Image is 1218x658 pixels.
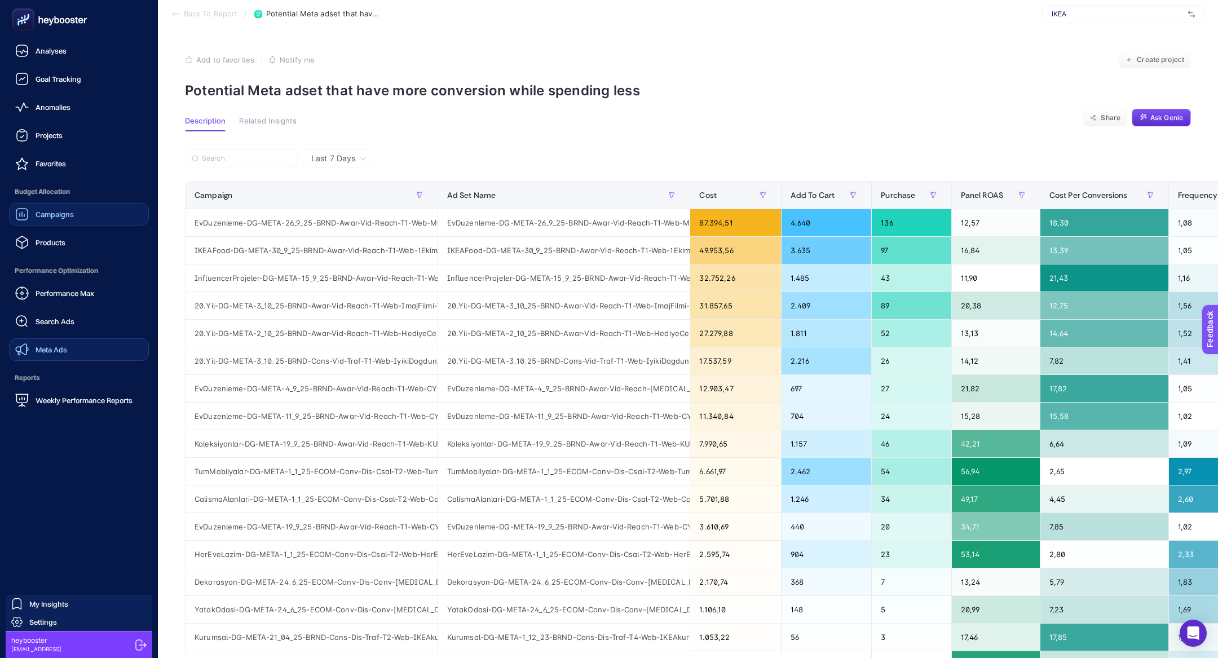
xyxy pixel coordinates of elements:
div: 2.462 [782,458,872,485]
span: My Insights [29,599,68,608]
div: 87.394,51 [690,209,780,236]
div: EvDuzenleme-DG-META-4_9_25-BRND-Awar-Vid-Reach-T1-Web-CY26CommonContentEylul-RotasyonB-FeedStoryR... [186,375,438,402]
div: 13,39 [1040,237,1168,264]
span: Create project [1137,55,1184,64]
span: Ad Set Name [447,191,496,200]
div: 11,90 [952,264,1040,292]
button: Notify me [268,55,315,64]
div: 56,94 [952,458,1040,485]
div: 46 [872,430,951,457]
div: 27.279,88 [690,320,780,347]
div: 18,30 [1040,209,1168,236]
div: 15,58 [1040,403,1168,430]
div: CalismaAlanlari-DG-META-1_1_25-ECOM-Conv-Dis-Csal-T2-Web-CalismaAlanlari-ADV+ [186,485,438,513]
a: Projects [9,124,149,147]
div: CalismaAlanlari-DG-META-1_1_25-ECOM-Conv-Dis-Csal-T2-Web-CalismaAlanlariRMKT Ad set [438,485,690,513]
div: 49.953,56 [690,237,780,264]
div: 26 [872,347,951,374]
span: Add to favorites [196,55,254,64]
span: Products [36,238,65,247]
div: 13,24 [952,568,1040,595]
a: Goal Tracking [9,68,149,90]
div: 20.Yil-DG-META-2_10_25-BRND-Awar-Vid-Reach-T1-Web-HediyeCekiIndirimKampanyasi-Webvisitor-FeedStor... [186,320,438,347]
div: Koleksiyonlar-DG-META-19_9_25-BRND-Awar-Vid-Reach-T1-Web-KUSTFYRKoleksiyonu-Webvisitor-FeedStoryR... [186,430,438,457]
div: 20.Yil-DG-META-2_10_25-BRND-Awar-Vid-Reach-T1-Web-HediyeCekiIndirimKampanyasi-Webvisitor-FeedStor... [438,320,690,347]
div: 3.610,69 [690,513,780,540]
div: 34,71 [952,513,1040,540]
span: Feedback [7,3,43,12]
div: 32.752,26 [690,264,780,292]
span: Search Ads [36,317,74,326]
span: Reports [9,366,149,389]
span: Settings [29,617,57,626]
div: Dekorasyon-DG-META-24_6_25-ECOM-Conv-Dis-Conv-[MEDICAL_DATA]-Web-BILLYkitaplik263850-Advantage-Fe... [438,568,690,595]
div: 2.409 [782,292,872,319]
div: EvDuzenleme-DG-META-11_9_25-BRND-Awar-Vid-Reach-T1-Web-CY26CommonContentEylul-RotasyonA-FeedStory... [438,403,690,430]
div: 20.Yil-DG-META-3_10_25-BRND-Cons-Vid-Traf-T1-Web-IyikiDogdunIKEA-Webvisitor-FeedStoryReelsVideo-1 [186,347,438,374]
div: 7,85 [1040,513,1168,540]
span: Campaign [195,191,232,200]
span: Cost Per Conversions [1049,191,1128,200]
div: EvDuzenleme-DG-META-19_9_25-BRND-Awar-Vid-Reach-T1-Web-CY26CommonContentEylul-Webvisitor-FeedStor... [186,513,438,540]
div: 56 [782,624,872,651]
div: 1.053,22 [690,624,780,651]
div: HerEveLazim-DG-META-1_1_25-ECOM-Conv-Dis-Csal-T2-Web-HerEveLazim-ADV+ [186,541,438,568]
div: 31.857,65 [690,292,780,319]
span: [EMAIL_ADDRESS] [11,645,61,653]
div: 20.Yil-DG-META-3_10_25-BRND-Awar-Vid-Reach-T1-Web-ImajFilmi-Webvisitor-FeedStoryReelsVideo-1 [438,292,690,319]
div: 2.595,74 [690,541,780,568]
span: Add To Cart [791,191,835,200]
div: EvDuzenleme-DG-META-19_9_25-BRND-Awar-Vid-Reach-T1-Web-CY26CommonContentEylul-Webvisitor-FeedStor... [438,513,690,540]
div: 20,99 [952,596,1040,623]
div: 53,14 [952,541,1040,568]
div: 97 [872,237,951,264]
div: 20.Yil-DG-META-3_10_25-BRND-Cons-Vid-Traf-T1-Web-IyikiDogdunIKEA-Webvisitor-FeedStoryReelsVideo-1 [438,347,690,374]
a: Favorites [9,152,149,175]
div: 24 [872,403,951,430]
span: Description [185,117,226,126]
div: 20 [872,513,951,540]
p: Potential Meta adset that have more conversion while spending less [185,82,1191,99]
div: IKEAFood-DG-META-30_9_25-BRND-Awar-Vid-Reach-T1-Web-1EkimDünyaKahveGünü-NewUser-FeedStoryReelsVid... [186,237,438,264]
span: Notify me [280,55,315,64]
span: Purchase [881,191,915,200]
div: 7 [872,568,951,595]
span: heybooster [11,636,61,645]
span: Anomalies [36,103,70,112]
span: IKEA [1052,10,1184,19]
div: 1.811 [782,320,872,347]
img: svg%3e [1188,8,1195,20]
input: Search [202,154,291,163]
span: Budget Allocation [9,180,149,203]
div: 17,82 [1040,375,1168,402]
div: TumMobilyalar-DG-META-1_1_25-ECOM-Conv-Dis-Csal-T2-Web-TumUrunlerCatalogSalesRMKT-TumUrunler [438,458,690,485]
div: 6,64 [1040,430,1168,457]
a: Anomalies [9,96,149,118]
div: 11.340,84 [690,403,780,430]
div: 6.661,97 [690,458,780,485]
span: Weekly Performance Reports [36,396,133,405]
div: 1.246 [782,485,872,513]
div: YatakOdasi-DG-META-24_6_25-ECOM-Conv-Dis-Conv-[MEDICAL_DATA]-Web-HEMNESdivan90349326-Advantage-Fe... [186,596,438,623]
div: 440 [782,513,872,540]
div: 1.485 [782,264,872,292]
span: / [245,9,248,18]
span: Campaigns [36,210,74,219]
div: 20,38 [952,292,1040,319]
div: EvDuzenleme-DG-META-26_9_25-BRND-Awar-Vid-Reach-T1-Web-MaisonFrancaiseEvZiyaretleri-NewUser-FeedS... [186,209,438,236]
a: Weekly Performance Reports [9,389,149,412]
div: 42,21 [952,430,1040,457]
div: InfluencerProjeler-DG-META-15_9_25-BRND-Awar-Vid-Reach-T1-Web-IdilYazarCookingEatingIletisimi-New... [186,264,438,292]
a: Search Ads [9,310,149,333]
div: Open Intercom Messenger [1180,620,1207,647]
div: 1.106,10 [690,596,780,623]
div: 7.990,65 [690,430,780,457]
a: My Insights [6,595,152,613]
div: 21,43 [1040,264,1168,292]
div: 17.537,59 [690,347,780,374]
div: 12,57 [952,209,1040,236]
span: Panel ROAS [961,191,1003,200]
div: TumMobilyalar-DG-META-1_1_25-ECOM-Conv-Dis-Csal-T2-Web-TumUrunlerCatalogSales-ADV+ [186,458,438,485]
div: 14,12 [952,347,1040,374]
div: EvDuzenleme-DG-META-4_9_25-BRND-Awar-Vid-Reach-[MEDICAL_DATA]-Web-CY26CommonContentEylul-Rotasyon... [438,375,690,402]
